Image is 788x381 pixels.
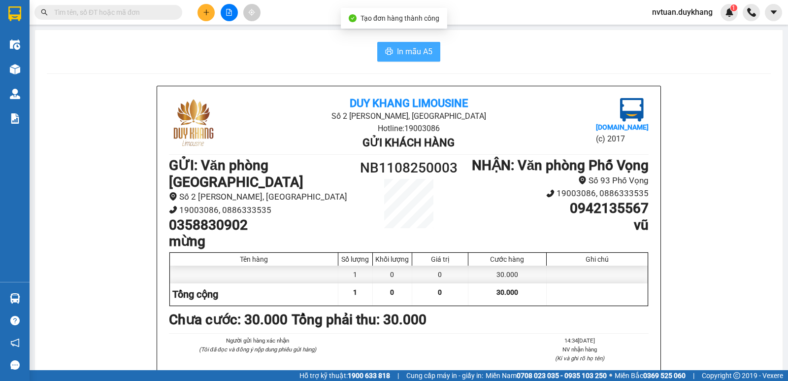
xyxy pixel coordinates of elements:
i: (Kí và ghi rõ họ tên) [555,355,604,362]
li: (c) 2017 [596,133,649,145]
h1: 0942135567 [469,200,649,217]
li: Số 2 [PERSON_NAME], [GEOGRAPHIC_DATA] [249,110,568,122]
input: Tìm tên, số ĐT hoặc mã đơn [54,7,170,18]
img: warehouse-icon [10,89,20,99]
span: search [41,9,48,16]
strong: 1900 633 818 [348,372,390,380]
h1: NB1108250003 [349,157,469,179]
strong: 0708 023 035 - 0935 103 250 [517,372,607,380]
span: 30.000 [496,288,518,296]
li: NV nhận hàng [511,345,649,354]
span: nvtuan.duykhang [644,6,721,18]
span: question-circle [10,316,20,325]
img: logo.jpg [169,98,218,147]
li: Hotline: 19003086 [249,122,568,135]
li: Người gửi hàng xác nhận [189,336,326,345]
h1: mừng [169,233,349,250]
span: file-add [226,9,232,16]
span: environment [169,192,177,201]
span: Miền Nam [486,370,607,381]
span: environment [578,176,587,184]
b: Gửi khách hàng [362,137,455,149]
b: Duy Khang Limousine [350,97,468,109]
span: ⚪️ [609,374,612,378]
h1: 0358830902 [169,217,349,234]
span: aim [248,9,255,16]
button: printerIn mẫu A5 [377,42,440,62]
img: warehouse-icon [10,39,20,50]
button: caret-down [765,4,782,21]
b: [DOMAIN_NAME] [596,123,649,131]
span: | [397,370,399,381]
img: icon-new-feature [725,8,734,17]
button: aim [243,4,261,21]
span: copyright [733,372,740,379]
div: 1 [338,266,373,283]
div: 0 [412,266,468,283]
span: Miền Bắc [615,370,686,381]
h1: vũ [469,217,649,234]
div: Tên hàng [172,255,335,263]
span: caret-down [769,8,778,17]
span: printer [385,47,393,57]
span: Tổng cộng [172,288,218,300]
span: message [10,360,20,370]
span: Tạo đơn hàng thành công [361,14,439,22]
span: | [693,370,694,381]
img: warehouse-icon [10,64,20,74]
div: 0 [373,266,412,283]
b: GỬI : Văn phòng [GEOGRAPHIC_DATA] [169,157,303,190]
i: (Tôi đã đọc và đồng ý nộp dung phiếu gửi hàng) [199,346,316,353]
div: Số lượng [341,255,370,263]
img: phone-icon [747,8,756,17]
button: plus [197,4,215,21]
li: 19003086, 0886333535 [169,204,349,217]
b: NHẬN : Văn phòng Phố Vọng [472,157,649,173]
div: Ghi chú [549,255,645,263]
div: Cước hàng [471,255,544,263]
li: 19003086, 0886333535 [469,187,649,200]
span: 1 [353,288,357,296]
b: Tổng phải thu: 30.000 [292,312,427,328]
li: Số 93 Phố Vọng [469,174,649,187]
span: phone [169,206,177,214]
span: notification [10,338,20,347]
span: 0 [438,288,442,296]
div: 30.000 [468,266,547,283]
span: Hỗ trợ kỹ thuật: [299,370,390,381]
div: Giá trị [415,255,465,263]
span: Cung cấp máy in - giấy in: [406,370,483,381]
img: warehouse-icon [10,293,20,304]
img: logo.jpg [620,98,644,122]
strong: 0369 525 060 [643,372,686,380]
span: 1 [732,4,735,11]
div: Khối lượng [375,255,409,263]
span: phone [546,189,555,198]
span: 0 [390,288,394,296]
li: Số 2 [PERSON_NAME], [GEOGRAPHIC_DATA] [169,190,349,204]
button: file-add [221,4,238,21]
li: 14:34[DATE] [511,336,649,345]
b: Chưa cước : 30.000 [169,312,288,328]
span: check-circle [349,14,357,22]
img: logo-vxr [8,6,21,21]
img: solution-icon [10,113,20,124]
span: plus [203,9,210,16]
span: In mẫu A5 [397,45,432,58]
sup: 1 [730,4,737,11]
